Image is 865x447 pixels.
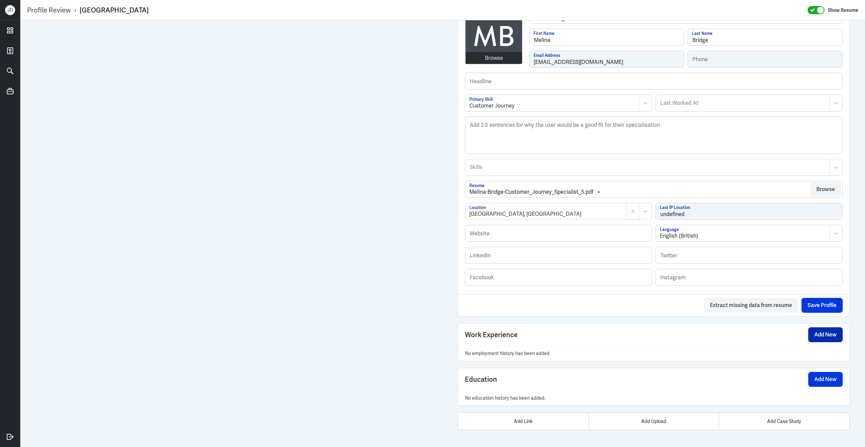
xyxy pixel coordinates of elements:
[704,298,798,313] button: Extract missing data from resume
[465,349,843,357] p: No employment history has been added.
[465,73,842,89] input: Headline
[529,29,684,45] input: First Name
[465,374,497,384] span: Education
[71,6,80,15] p: ›
[465,394,843,402] p: No education history has been added.
[529,51,684,67] input: Email Address
[80,6,149,15] div: [GEOGRAPHIC_DATA]
[828,6,858,15] label: Show Resume
[465,225,652,241] input: Website
[688,51,842,67] input: Phone
[688,29,842,45] input: Last Name
[466,7,522,64] img: avatar.jpg
[808,372,843,387] button: Add New
[589,413,719,430] div: Add Upload
[465,247,652,263] input: Linkedin
[465,330,518,340] span: Work Experience
[5,5,15,15] div: J D
[35,27,427,440] iframe: https://ppcdn.hiredigital.com/register/f703445e/resumes/592232232/Melina-Bridge-Customer_Journey_...
[810,182,841,197] button: Browse
[469,188,593,196] div: Melina-Bridge-Customer_Journey_Specialist_5.pdf
[656,269,842,285] input: Instagram
[656,203,842,219] input: Last IP Location
[801,298,843,313] button: Save Profile
[465,269,652,285] input: Facebook
[808,327,843,342] button: Add New
[27,6,71,15] a: Profile Review
[719,413,849,430] div: Add Case Study
[656,247,842,263] input: Twitter
[458,413,589,430] div: Add Link
[485,54,503,62] div: Browse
